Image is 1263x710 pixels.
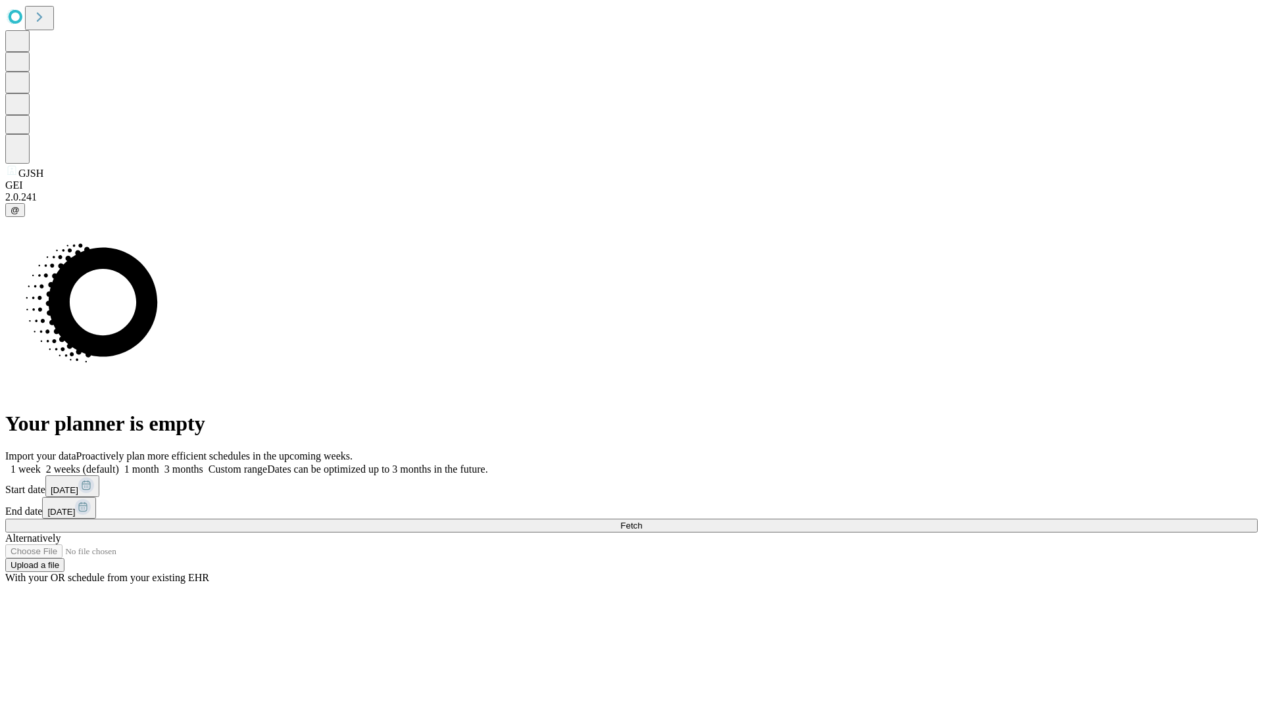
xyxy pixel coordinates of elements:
span: GJSH [18,168,43,179]
button: [DATE] [45,475,99,497]
span: Dates can be optimized up to 3 months in the future. [267,463,487,475]
button: [DATE] [42,497,96,519]
div: End date [5,497,1258,519]
button: Fetch [5,519,1258,532]
span: Alternatively [5,532,61,544]
h1: Your planner is empty [5,412,1258,436]
button: Upload a file [5,558,64,572]
span: 1 month [124,463,159,475]
div: GEI [5,179,1258,191]
div: 2.0.241 [5,191,1258,203]
button: @ [5,203,25,217]
div: Start date [5,475,1258,497]
span: [DATE] [51,485,78,495]
span: 1 week [11,463,41,475]
span: With your OR schedule from your existing EHR [5,572,209,583]
span: Custom range [209,463,267,475]
span: Proactively plan more efficient schedules in the upcoming weeks. [76,450,353,461]
span: Fetch [620,521,642,531]
span: @ [11,205,20,215]
span: 3 months [164,463,203,475]
span: [DATE] [47,507,75,517]
span: Import your data [5,450,76,461]
span: 2 weeks (default) [46,463,119,475]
